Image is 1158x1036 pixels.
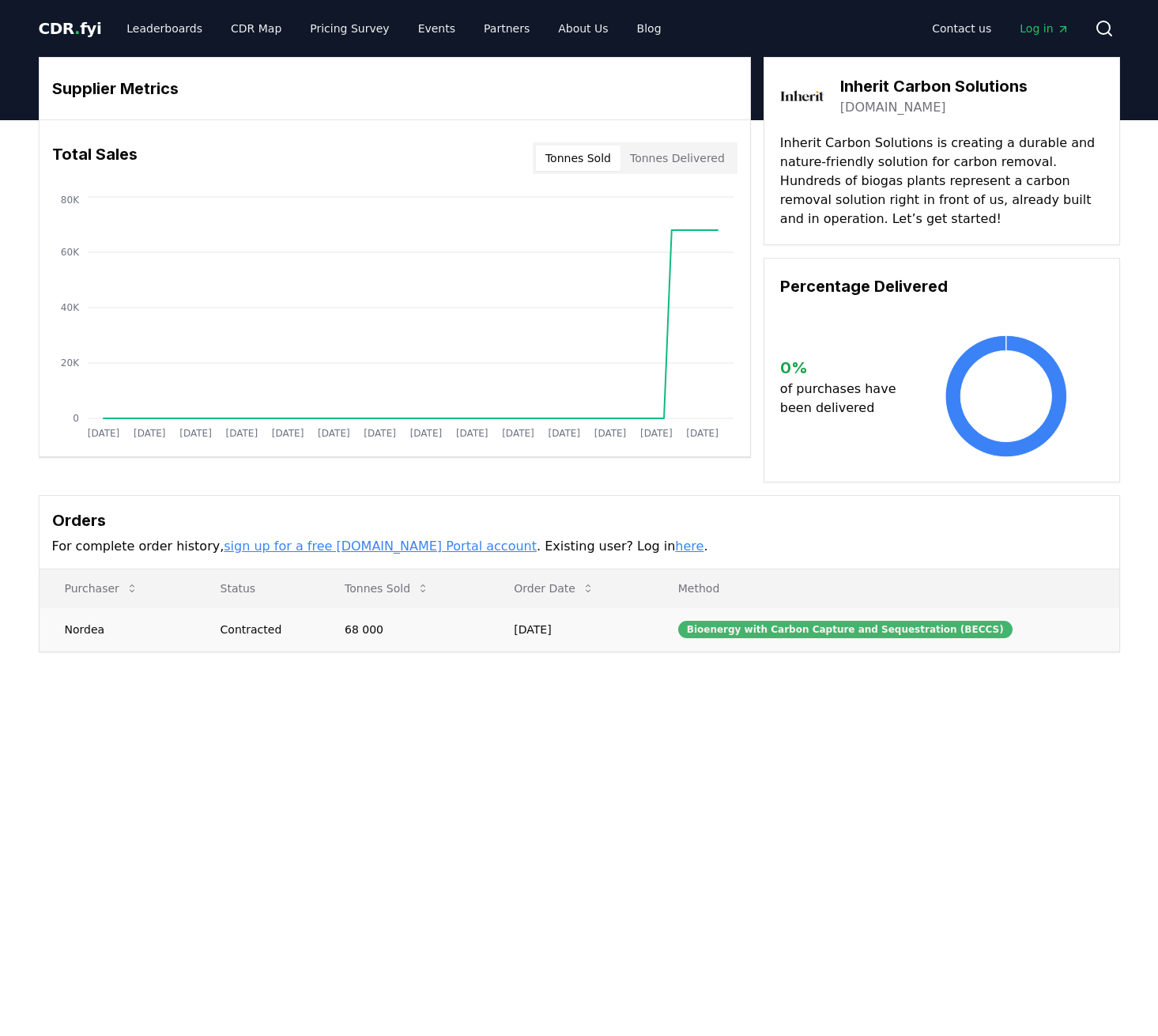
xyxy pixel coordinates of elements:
tspan: [DATE] [455,428,488,439]
h3: 0 % [780,356,909,380]
span: CDR fyi [39,19,102,38]
img: Inherit Carbon Solutions-logo [780,74,824,118]
a: Partners [471,14,542,43]
h3: Total Sales [52,142,138,174]
h3: Inherit Carbon Solutions [840,74,1028,98]
p: of purchases have been delivered [780,380,909,418]
p: Method [666,580,1107,596]
tspan: 0 [73,413,79,424]
a: CDR Map [218,14,294,43]
td: 68 000 [319,607,488,651]
nav: Main [919,14,1081,43]
h3: Orders [52,509,1107,532]
p: For complete order history, . Existing user? Log in . [52,537,1107,556]
tspan: 20K [60,357,79,369]
tspan: [DATE] [364,428,396,439]
tspan: [DATE] [87,428,119,439]
tspan: [DATE] [502,428,534,439]
tspan: [DATE] [133,428,165,439]
a: About Us [545,14,620,43]
tspan: [DATE] [225,428,258,439]
span: Log in [1020,21,1069,36]
a: Log in [1007,14,1081,43]
p: Inherit Carbon Solutions is creating a durable and nature-friendly solution for carbon removal. H... [780,134,1103,229]
td: [DATE] [488,607,653,651]
tspan: [DATE] [271,428,304,439]
tspan: [DATE] [318,428,350,439]
span: . [74,19,80,38]
tspan: 40K [60,302,79,313]
a: sign up for a free [DOMAIN_NAME] Portal account [224,539,537,554]
a: Blog [624,14,674,43]
tspan: 60K [60,247,79,258]
nav: Main [114,14,673,43]
tspan: [DATE] [640,428,673,439]
button: Tonnes Sold [536,146,620,171]
h3: Percentage Delivered [780,274,1103,298]
button: Tonnes Sold [332,573,442,604]
td: Nordea [40,607,195,651]
a: Leaderboards [114,14,215,43]
a: Pricing Survey [297,14,402,43]
a: here [675,539,703,554]
a: CDR.fyi [39,17,102,40]
a: Events [405,14,468,43]
button: Tonnes Delivered [620,146,734,171]
a: [DOMAIN_NAME] [840,98,946,117]
tspan: [DATE] [548,428,580,439]
h3: Supplier Metrics [52,77,737,100]
p: Status [208,580,307,596]
button: Order Date [501,573,607,604]
tspan: [DATE] [179,428,212,439]
tspan: [DATE] [686,428,719,439]
button: Purchaser [52,573,151,604]
div: Contracted [221,622,307,637]
a: Contact us [919,14,1004,43]
tspan: [DATE] [594,428,626,439]
tspan: 80K [60,195,79,206]
tspan: [DATE] [409,428,442,439]
div: Bioenergy with Carbon Capture and Sequestration (BECCS) [678,621,1013,638]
